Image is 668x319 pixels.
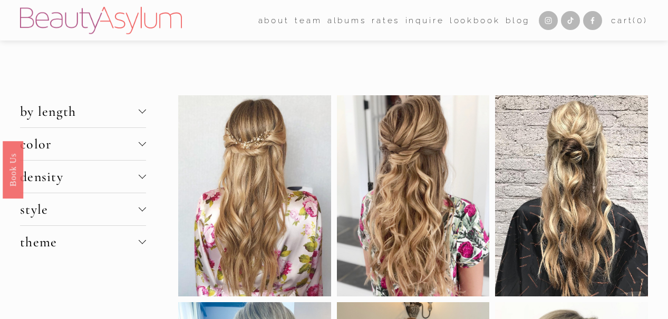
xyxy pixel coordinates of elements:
button: style [20,193,146,225]
a: Lookbook [450,12,500,28]
button: by length [20,95,146,127]
span: 0 [637,15,644,25]
span: theme [20,234,139,250]
button: color [20,128,146,160]
a: Inquire [405,12,444,28]
a: Facebook [583,11,602,30]
button: density [20,161,146,193]
a: Blog [506,12,530,28]
span: team [295,13,322,28]
a: folder dropdown [295,12,322,28]
span: color [20,136,139,152]
button: theme [20,226,146,258]
a: 0 items in cart [611,13,648,28]
span: ( ) [633,15,648,25]
img: Beauty Asylum | Bridal Hair &amp; Makeup Charlotte &amp; Atlanta [20,7,182,34]
span: style [20,201,139,217]
a: folder dropdown [258,12,289,28]
span: by length [20,103,139,119]
span: about [258,13,289,28]
a: Instagram [539,11,558,30]
a: albums [327,12,366,28]
a: Book Us [3,141,23,198]
a: TikTok [561,11,580,30]
span: density [20,168,139,185]
a: Rates [372,12,400,28]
